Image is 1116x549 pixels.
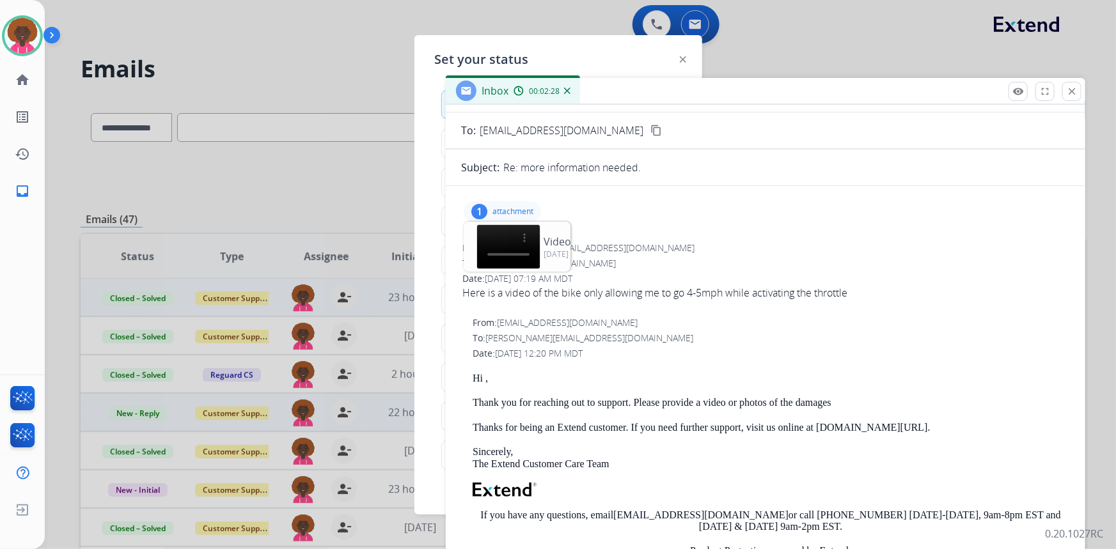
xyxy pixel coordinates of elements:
p: Video.mov [544,234,595,249]
mat-icon: content_copy [650,125,662,136]
div: From: [462,242,1069,254]
p: Hi , [473,373,1069,384]
div: Date: [462,272,1069,285]
span: [DATE] 07:19 AM MDT [485,272,572,284]
div: Date: [473,347,1069,360]
mat-icon: remove_red_eye [1012,86,1024,97]
button: Non-Phone Queue [442,208,675,235]
button: Logged In [442,403,675,430]
span: 00:02:28 [529,86,560,97]
mat-icon: home [15,72,30,88]
span: [DATE] 12:20 PM MDT [495,347,583,359]
button: Available [442,91,675,118]
button: Training [442,286,675,313]
div: To: [462,257,1069,270]
div: To: [473,332,1069,344]
button: Offline [442,442,675,469]
button: Break [442,130,675,157]
img: close-button [680,56,686,63]
mat-icon: close [1066,86,1078,97]
span: Inbox [482,84,508,98]
p: Thanks for being an Extend customer. If you need further support, visit us online at [DOMAIN_NAME... [473,422,1069,433]
p: Subject: [461,160,499,175]
button: System Issue [442,364,675,391]
mat-icon: inbox [15,183,30,199]
span: [PERSON_NAME][EMAIL_ADDRESS][DOMAIN_NAME] [485,332,693,344]
p: If you have any questions, email or call [PHONE_NUMBER] [DATE]-[DATE], 9am-8pm EST and [DATE] & [... [473,509,1069,533]
span: Here is a video of the bike only allowing me to go 4-5mph while activating the throttle [462,285,1069,300]
p: 0.20.1027RC [1045,526,1103,541]
span: Set your status [435,50,529,68]
div: From: [473,316,1069,329]
button: Lunch [442,169,675,196]
p: attachment [492,206,533,217]
button: Team Huddle [442,247,675,274]
p: Re: more information needed. [503,160,641,175]
img: avatar [4,18,40,54]
mat-icon: list_alt [15,109,30,125]
p: Thank you for reaching out to support. Please provide a video or photos of the damages [473,397,1069,408]
img: Extend Logo [473,483,537,497]
div: 1 [471,204,487,219]
span: [PERSON_NAME][EMAIL_ADDRESS][DOMAIN_NAME] [487,242,695,254]
p: To: [461,123,476,138]
p: Sincerely, The Extend Customer Care Team [473,446,1069,470]
button: Coaching [442,325,675,352]
mat-icon: history [15,146,30,162]
a: [EMAIL_ADDRESS][DOMAIN_NAME] [613,509,789,520]
span: [EMAIL_ADDRESS][DOMAIN_NAME] [480,123,643,138]
span: [EMAIL_ADDRESS][DOMAIN_NAME] [497,316,638,329]
p: [DATE] 08:19 AM [544,249,620,259]
mat-icon: fullscreen [1039,86,1051,97]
